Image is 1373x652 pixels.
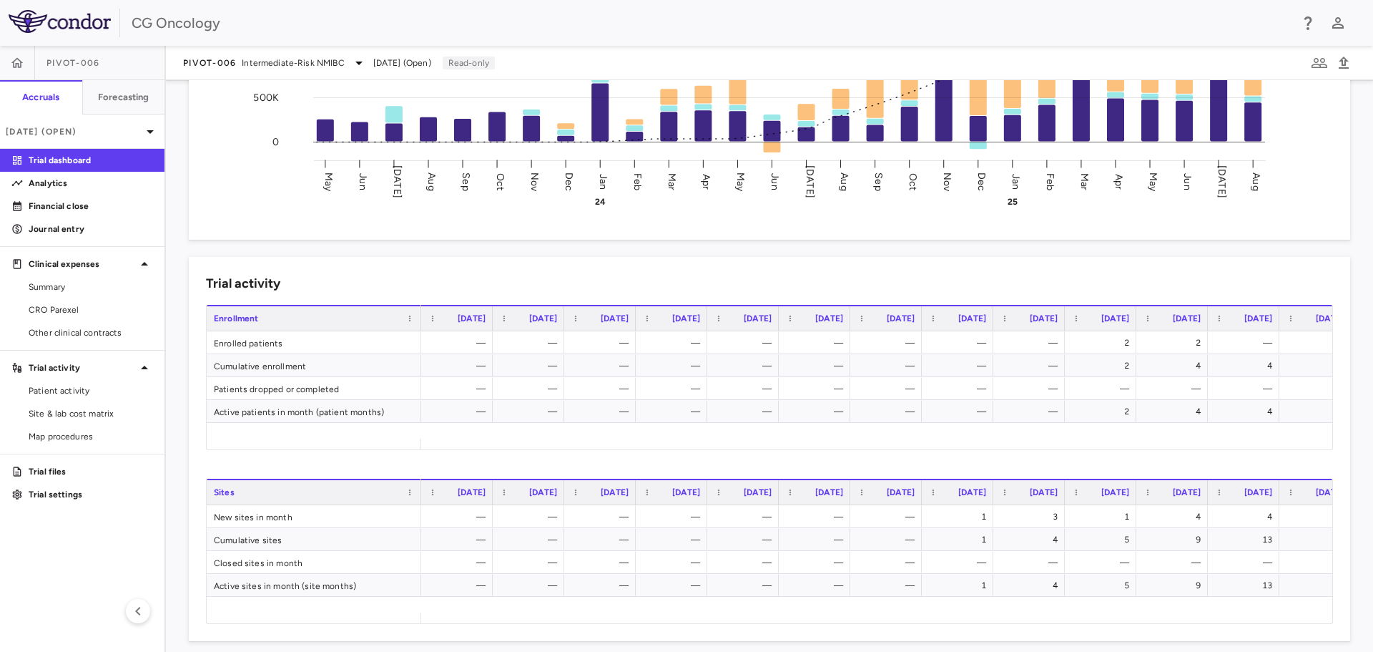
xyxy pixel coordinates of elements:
span: Summary [29,281,153,293]
img: logo-full-SnFGN8VE.png [9,10,111,33]
div: — [434,528,486,551]
div: 1 [935,505,986,528]
div: — [792,551,843,574]
text: Jun [1181,173,1194,190]
div: 4 [1221,354,1272,377]
div: — [649,377,700,400]
div: — [434,574,486,597]
div: Patients dropped or completed [207,377,421,399]
span: [DATE] [601,487,629,497]
div: 23 [1292,528,1344,551]
div: — [649,331,700,354]
div: — [434,400,486,423]
p: [DATE] (Open) [6,125,142,138]
div: 2 [1078,354,1129,377]
div: — [720,400,772,423]
div: 2 [1078,400,1129,423]
span: [DATE] [887,313,915,323]
span: Enrollment [214,313,259,323]
text: Dec [563,172,575,190]
div: — [1006,551,1058,574]
span: Map procedures [29,430,153,443]
tspan: 0 [272,136,279,148]
div: — [792,505,843,528]
p: Trial dashboard [29,154,153,167]
div: — [1006,354,1058,377]
span: [DATE] [1244,313,1272,323]
div: — [935,400,986,423]
text: Feb [631,172,644,190]
div: 9 [1149,528,1201,551]
div: — [792,354,843,377]
div: — [506,551,557,574]
text: Apr [1113,173,1125,189]
h6: Accruals [22,91,59,104]
span: [DATE] [1173,487,1201,497]
div: 4 [1221,400,1272,423]
text: Oct [907,172,919,190]
div: — [506,354,557,377]
span: CRO Parexel [29,303,153,316]
span: Sites [214,487,235,497]
span: [DATE] [958,487,986,497]
text: Nov [941,172,953,191]
div: — [792,528,843,551]
span: [DATE] [958,313,986,323]
p: Financial close [29,200,153,213]
div: Cumulative enrollment [207,354,421,376]
p: Trial files [29,465,153,478]
span: [DATE] [1101,487,1129,497]
tspan: 500K [253,92,279,104]
span: [DATE] [887,487,915,497]
text: Aug [1250,172,1262,190]
text: Aug [425,172,438,190]
div: — [434,505,486,528]
div: — [1006,331,1058,354]
div: — [935,354,986,377]
div: — [649,574,700,597]
div: — [935,331,986,354]
text: 24 [595,197,606,207]
span: [DATE] [744,487,772,497]
div: 4 [1149,354,1201,377]
text: May [1147,172,1159,191]
div: 10 [1292,505,1344,528]
text: 25 [1008,197,1018,207]
text: [DATE] [804,165,816,198]
div: 4 [1292,400,1344,423]
text: Sep [460,172,472,190]
div: — [577,551,629,574]
span: [DATE] [1244,487,1272,497]
div: — [434,354,486,377]
div: 1 [935,574,986,597]
span: [DATE] [1173,313,1201,323]
div: — [1221,331,1272,354]
div: 1 [1078,505,1129,528]
text: Jan [1010,173,1022,189]
div: — [1221,551,1272,574]
div: — [649,528,700,551]
text: Mar [1078,172,1091,190]
div: — [577,505,629,528]
span: [DATE] [1101,313,1129,323]
div: 5 [1078,528,1129,551]
span: [DATE] [601,313,629,323]
div: — [434,551,486,574]
div: 4 [1292,354,1344,377]
text: Mar [666,172,678,190]
text: May [734,172,747,191]
div: — [863,400,915,423]
div: — [649,505,700,528]
div: 2 [1078,331,1129,354]
p: Analytics [29,177,153,190]
span: [DATE] [529,313,557,323]
div: — [506,528,557,551]
div: — [863,377,915,400]
div: — [577,377,629,400]
div: — [1221,377,1272,400]
div: — [577,331,629,354]
div: — [720,354,772,377]
div: 13 [1221,574,1272,597]
div: — [935,551,986,574]
div: — [863,505,915,528]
